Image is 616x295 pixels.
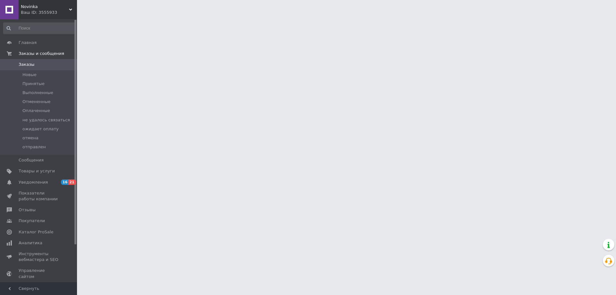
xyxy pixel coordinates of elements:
span: Заказы [19,62,34,67]
span: Каталог ProSale [19,229,53,235]
span: Новые [22,72,37,78]
span: ожидает оплату [22,126,59,132]
span: Показатели работы компании [19,190,59,202]
span: Выполненные [22,90,53,96]
span: 21 [68,179,76,185]
span: Аналитика [19,240,42,246]
span: Уведомления [19,179,48,185]
span: отправлен [22,144,46,150]
span: Сообщения [19,157,44,163]
span: отмена [22,135,38,141]
span: Товары и услуги [19,168,55,174]
span: Инструменты вебмастера и SEO [19,251,59,263]
span: не удалось связаться [22,117,70,123]
span: Отмененные [22,99,50,105]
span: Принятые [22,81,45,87]
span: Управление сайтом [19,268,59,279]
input: Поиск [3,22,76,34]
span: Главная [19,40,37,46]
span: Заказы и сообщения [19,51,64,56]
span: 16 [61,179,68,185]
span: Покупатели [19,218,45,224]
span: Отзывы [19,207,36,213]
div: Ваш ID: 3555933 [21,10,77,15]
span: Novinka [21,4,69,10]
span: Оплаченные [22,108,50,114]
